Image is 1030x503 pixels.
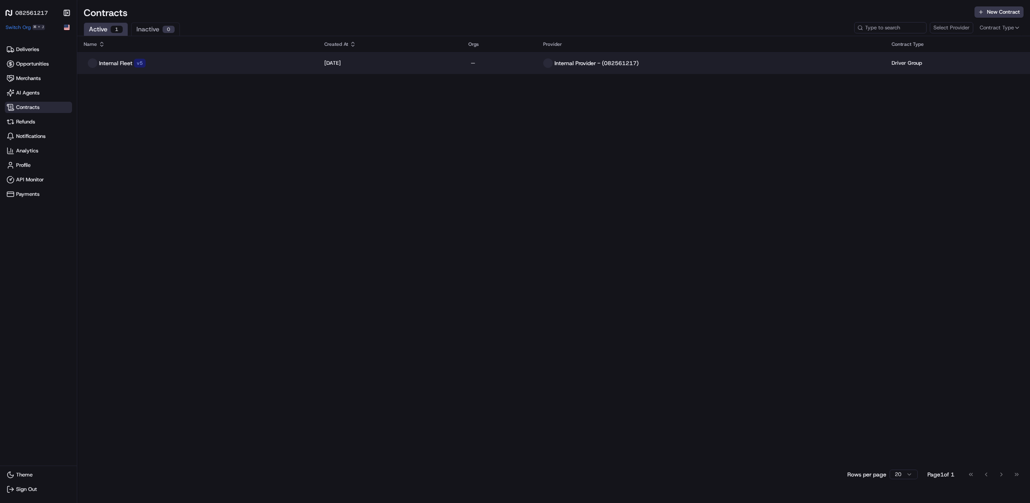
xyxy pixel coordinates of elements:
[99,59,132,67] p: Internal Fleet
[930,22,973,33] button: Select Provider
[854,22,927,33] input: Type to search
[554,59,639,67] p: Internal Provider - (082561217)
[84,41,311,47] div: Name
[15,9,48,17] h1: 082561217
[324,41,455,47] div: Created At
[892,41,1024,47] div: Contract Type
[16,147,38,154] span: Analytics
[163,26,175,33] div: 0
[976,21,1024,35] button: Contract Type
[974,6,1024,19] a: New Contract
[5,189,72,200] a: Payments
[5,174,72,185] a: API Monitor
[5,9,61,17] a: 082561217
[16,176,44,183] span: API Monitor
[16,133,45,140] span: Notifications
[471,60,531,67] p: —
[16,486,37,493] span: Sign Out
[847,470,886,478] p: Rows per page
[5,484,72,495] button: Sign Out
[5,44,72,55] a: Deliveries
[324,60,341,67] p: [DATE]
[84,6,974,19] h1: Contracts
[16,60,49,68] span: Opportunities
[5,73,72,84] a: Merchants
[16,191,39,198] span: Payments
[5,469,72,480] button: Theme
[134,59,146,68] div: v 5
[468,41,531,47] div: Orgs
[6,24,31,31] span: Switch Org
[16,75,41,82] span: Merchants
[5,87,72,99] a: AI Agents
[5,131,72,142] a: Notifications
[16,46,39,53] span: Deliveries
[5,58,72,70] a: Opportunities
[980,24,1014,31] span: Contract Type
[131,23,180,36] button: Inactive
[111,26,123,33] div: 1
[5,102,72,113] a: Contracts
[5,116,72,127] a: Refunds
[84,23,128,36] button: Active
[16,118,35,125] span: Refunds
[892,60,922,67] p: Driver Group
[5,160,72,171] a: Profile
[16,471,33,478] span: Theme
[16,162,31,169] span: Profile
[5,145,72,156] a: Analytics
[927,470,954,478] div: Page 1 of 1
[543,41,878,47] div: Provider
[64,25,70,30] img: Flag of us
[16,104,39,111] span: Contracts
[974,6,1024,18] button: New Contract
[6,24,45,31] button: Switch Org⌘+J
[16,89,39,96] span: AI Agents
